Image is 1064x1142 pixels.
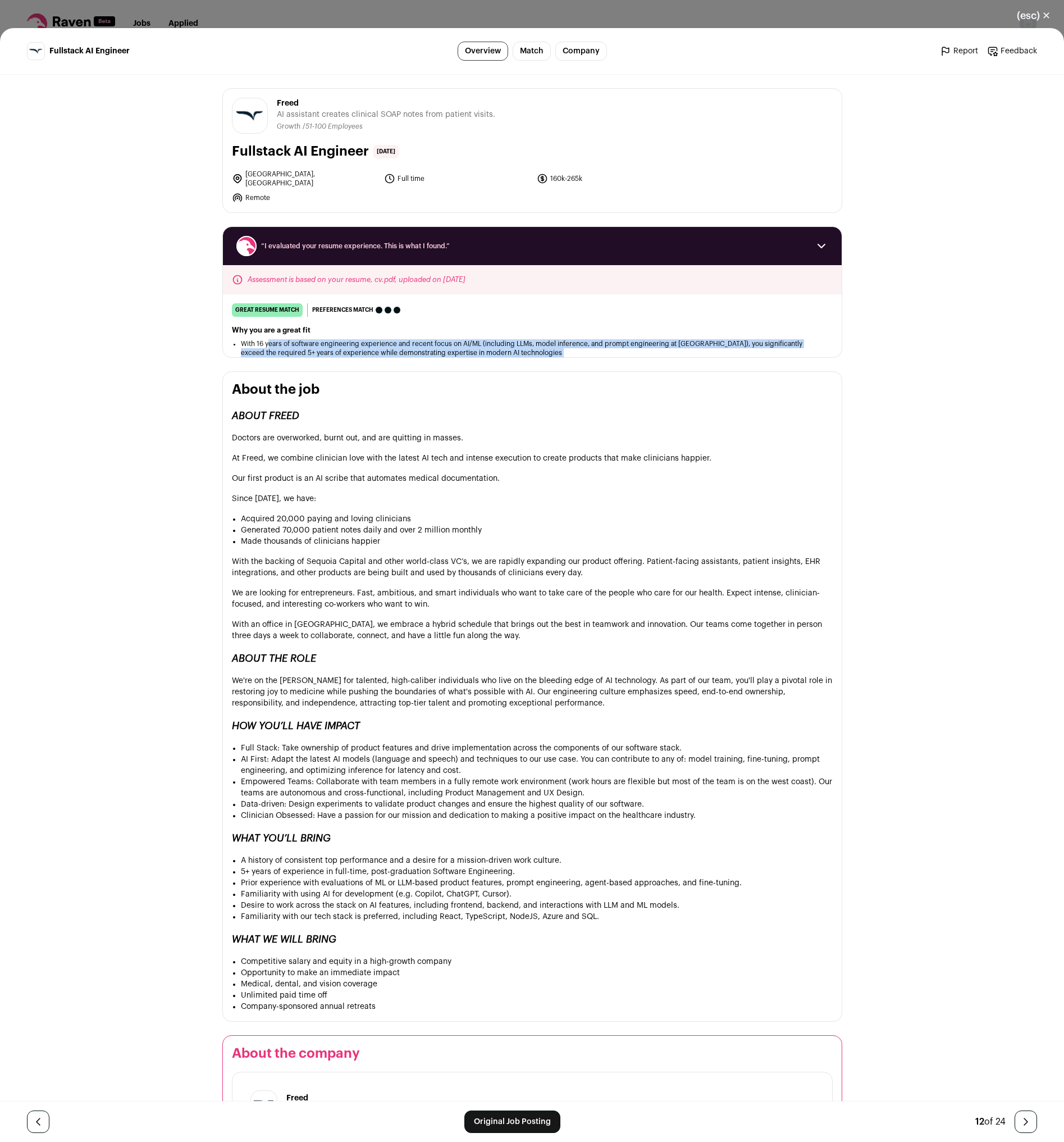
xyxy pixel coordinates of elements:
[241,538,380,545] a: Made thousands of clinicians happier
[464,1111,560,1133] a: Original Job Posting
[975,1117,984,1126] span: 12
[241,525,833,536] li: Generated 70,000 patient notes daily and over 2 million monthly
[232,170,378,188] li: [GEOGRAPHIC_DATA], [GEOGRAPHIC_DATA]
[241,889,833,900] li: Familiarity with using AI for development (e.g. Copilot, ChatGPT, Cursor).
[940,46,978,57] a: Report
[232,453,833,464] p: At Freed, we combine clinician love with the latest AI tech and intense execution to create produ...
[232,381,833,399] h2: About the job
[241,776,833,799] li: Empowered Teams: Collaborate with team members in a fully remote work environment (work hours are...
[303,122,363,131] li: /
[241,956,833,967] li: Competitive salary and equity in a high-growth company
[232,588,833,610] p: We are looking for entrepreneurs. Fast, ambitious, and smart individuals who want to take care of...
[232,934,336,944] em: WHAT WE WILL BRING
[232,1045,833,1063] h2: About the company
[241,877,833,889] li: Prior experience with evaluations of ML or LLM-based product features, prompt engineering, agent-...
[384,170,530,188] li: Full time
[232,473,833,484] p: Our first product is an AI scribe that automates medical documentation.
[241,967,833,979] li: Opportunity to make an immediate impact
[232,143,369,161] h1: Fullstack AI Engineer
[49,46,130,57] span: Fullstack AI Engineer
[975,1115,1006,1129] div: of 24
[232,326,833,335] h2: Why you are a great fit
[241,339,824,357] li: With 16 years of software engineering experience and recent focus on AI/ML (including LLMs, model...
[513,42,551,61] a: Match
[241,900,833,911] li: Desire to work across the stack on AI features, including frontend, backend, and interactions wit...
[232,556,833,579] p: With the backing of Sequoia Capital and other world-class VC’s, we are rapidly expanding our prod...
[232,411,299,421] em: ABOUT FREED
[232,675,833,709] p: We're on the [PERSON_NAME] for talented, high-caliber individuals who live on the bleeding edge o...
[277,98,495,109] span: Freed
[223,265,842,294] div: Assessment is based on your resume, cv.pdf, uploaded on [DATE]
[241,1001,833,1012] li: Company-sponsored annual retreats
[251,1091,277,1117] img: 2292c1452de78795ab301bdf271c1c032c0809a24f67b0f72102a4851037ddbd.png
[232,192,378,203] li: Remote
[305,123,363,130] span: 51-100 Employees
[241,911,833,922] li: Familiarity with our tech stack is preferred, including React, TypeScript, NodeJS, Azure and SQL.
[28,43,44,60] img: 2292c1452de78795ab301bdf271c1c032c0809a24f67b0f72102a4851037ddbd.png
[241,799,833,810] li: Data-driven: Design experiments to validate product changes and ensure the highest quality of our...
[277,109,495,120] span: AI assistant creates clinical SOAP notes from patient visits.
[232,721,360,731] em: HOW YOU’LL HAVE IMPACT
[458,42,508,61] a: Overview
[232,833,331,843] em: WHAT YOU’LL BRING
[241,513,833,525] li: Acquired 20,000 paying and loving clinicians
[261,242,803,251] span: “I evaluated your resume experience. This is what I found.”
[241,754,833,776] li: AI First: Adapt the latest AI models (language and speech) and techniques to our use case. You ca...
[232,619,833,641] p: With an office in [GEOGRAPHIC_DATA], we embrace a hybrid schedule that brings out the best in tea...
[537,170,683,188] li: 160k-265k
[277,122,303,131] li: Growth
[232,303,303,317] div: great resume match
[286,1093,308,1104] h1: Freed
[241,810,833,821] li: Clinician Obsessed: Have a passion for our mission and dedication to making a positive impact on ...
[232,433,833,444] p: Doctors are overworked, burnt out, and are quitting in masses.
[232,653,316,663] em: ABOUT THE ROLE
[241,866,833,877] li: 5+ years of experience in full-time, post-graduation Software Engineering.
[1003,3,1064,28] button: Close modal
[241,979,833,990] li: Medical, dental, and vision coverage
[241,855,833,866] li: A history of consistent top performance and a desire for a mission-driven work culture.
[232,493,833,504] p: Since [DATE], we have:
[241,990,833,1001] li: Unlimited paid time off
[987,46,1037,57] a: Feedback
[555,42,607,61] a: Company
[373,145,399,158] span: [DATE]
[312,304,373,316] span: Preferences match
[232,98,267,133] img: 2292c1452de78795ab301bdf271c1c032c0809a24f67b0f72102a4851037ddbd.png
[241,743,833,754] li: Full Stack: Take ownership of product features and drive implementation across the components of ...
